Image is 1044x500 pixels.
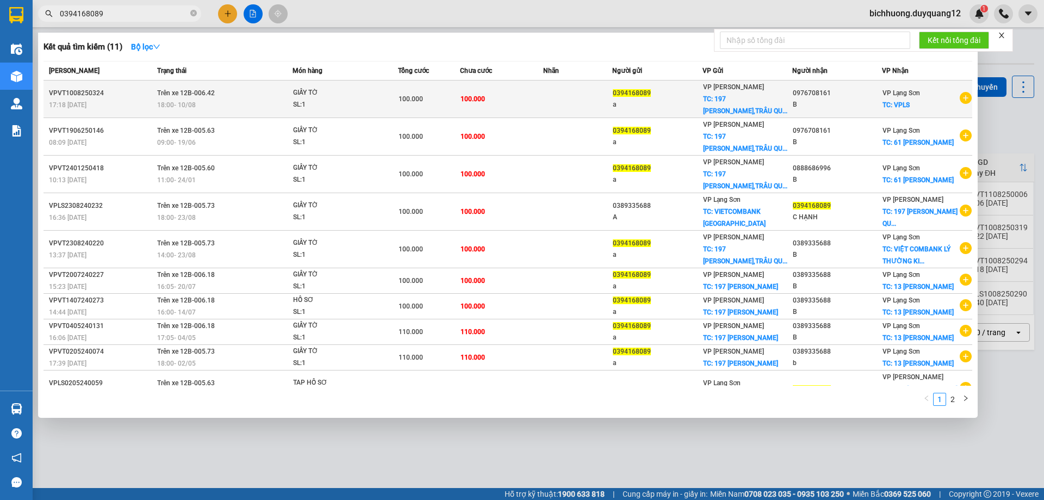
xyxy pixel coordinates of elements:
[157,202,215,209] span: Trên xe 12B-005.73
[49,67,100,75] span: [PERSON_NAME]
[883,176,954,184] span: TC: 61 [PERSON_NAME]
[793,385,831,393] span: 0394168089
[883,322,920,330] span: VP Lạng Sơn
[960,129,972,141] span: plus-circle
[293,67,322,75] span: Món hàng
[293,99,375,111] div: SL: 1
[461,95,485,103] span: 100.000
[293,306,375,318] div: SL: 1
[793,281,881,292] div: B
[157,297,215,304] span: Trên xe 12B-006.18
[399,170,423,178] span: 100.000
[157,360,196,367] span: 18:00 - 02/05
[883,164,920,172] span: VP Lạng Sơn
[613,249,701,261] div: a
[703,208,766,227] span: TC: VIETCOMBANK [GEOGRAPHIC_DATA]
[461,277,485,285] span: 100.000
[703,133,787,152] span: TC: 197 [PERSON_NAME],TRÂU QU...
[703,233,764,241] span: VP [PERSON_NAME]
[157,67,187,75] span: Trạng thái
[461,245,485,253] span: 100.000
[793,357,881,369] div: b
[190,9,197,19] span: close-circle
[11,403,22,415] img: warehouse-icon
[49,283,86,291] span: 15:23 [DATE]
[399,208,423,215] span: 100.000
[49,214,86,221] span: 16:36 [DATE]
[960,242,972,254] span: plus-circle
[49,334,86,342] span: 16:06 [DATE]
[293,237,375,249] div: GIẤY TỜ
[11,71,22,82] img: warehouse-icon
[793,125,881,137] div: 0976708161
[293,377,375,389] div: TAP HỒ SƠ
[703,83,764,91] span: VP [PERSON_NAME]
[293,320,375,332] div: GIẤY TỜ
[882,67,909,75] span: VP Nhận
[960,92,972,104] span: plus-circle
[293,357,375,369] div: SL: 1
[399,245,423,253] span: 100.000
[460,67,492,75] span: Chưa cước
[11,44,22,55] img: warehouse-icon
[190,10,197,16] span: close-circle
[883,334,954,342] span: TC: 13 [PERSON_NAME]
[933,393,946,406] li: 1
[122,38,169,55] button: Bộ lọcdown
[613,127,651,134] span: 0394168089
[920,393,933,406] li: Previous Page
[293,249,375,261] div: SL: 1
[613,322,651,330] span: 0394168089
[11,98,22,109] img: warehouse-icon
[157,334,196,342] span: 17:05 - 04/05
[461,170,485,178] span: 100.000
[398,67,429,75] span: Tổng cước
[613,99,701,110] div: a
[613,332,701,343] div: a
[293,200,375,212] div: GIẤY TỜ
[49,176,86,184] span: 10:13 [DATE]
[793,332,881,343] div: B
[293,332,375,344] div: SL: 1
[49,163,154,174] div: VPVT2401250418
[793,346,881,357] div: 0389335688
[793,320,881,332] div: 0389335688
[49,360,86,367] span: 17:39 [DATE]
[703,348,764,355] span: VP [PERSON_NAME]
[399,385,423,393] span: 110.000
[703,196,741,203] span: VP Lạng Sơn
[461,354,485,361] span: 110.000
[157,348,215,355] span: Trên xe 12B-005.73
[703,322,764,330] span: VP [PERSON_NAME]
[793,137,881,148] div: B
[703,170,787,190] span: TC: 197 [PERSON_NAME],TRÂU QU...
[49,346,154,357] div: VPVT0205240074
[793,269,881,281] div: 0389335688
[703,271,764,279] span: VP [PERSON_NAME]
[883,360,954,367] span: TC: 13 [PERSON_NAME]
[793,249,881,261] div: B
[157,214,196,221] span: 18:00 - 23/08
[613,137,701,148] div: a
[157,176,196,184] span: 11:00 - 24/01
[613,200,701,212] div: 0389335688
[793,238,881,249] div: 0389335688
[960,325,972,337] span: plus-circle
[43,41,122,53] h3: Kết quả tìm kiếm ( 11 )
[883,139,954,146] span: TC: 61 [PERSON_NAME]
[792,67,828,75] span: Người nhận
[293,269,375,281] div: GIẤY TỜ
[9,7,23,23] img: logo-vxr
[157,127,215,134] span: Trên xe 12B-005.63
[613,357,701,369] div: a
[157,89,215,97] span: Trên xe 12B-006.42
[883,245,950,265] span: TC: VIỆT COMBANK LÝ THƯỜNG KI...
[928,34,980,46] span: Kết nối tổng đài
[703,308,778,316] span: TC: 197 [PERSON_NAME]
[883,308,954,316] span: TC: 13 [PERSON_NAME]
[960,274,972,286] span: plus-circle
[959,393,972,406] button: right
[934,393,946,405] a: 1
[883,283,954,291] span: TC: 13 [PERSON_NAME]
[946,393,959,406] li: 2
